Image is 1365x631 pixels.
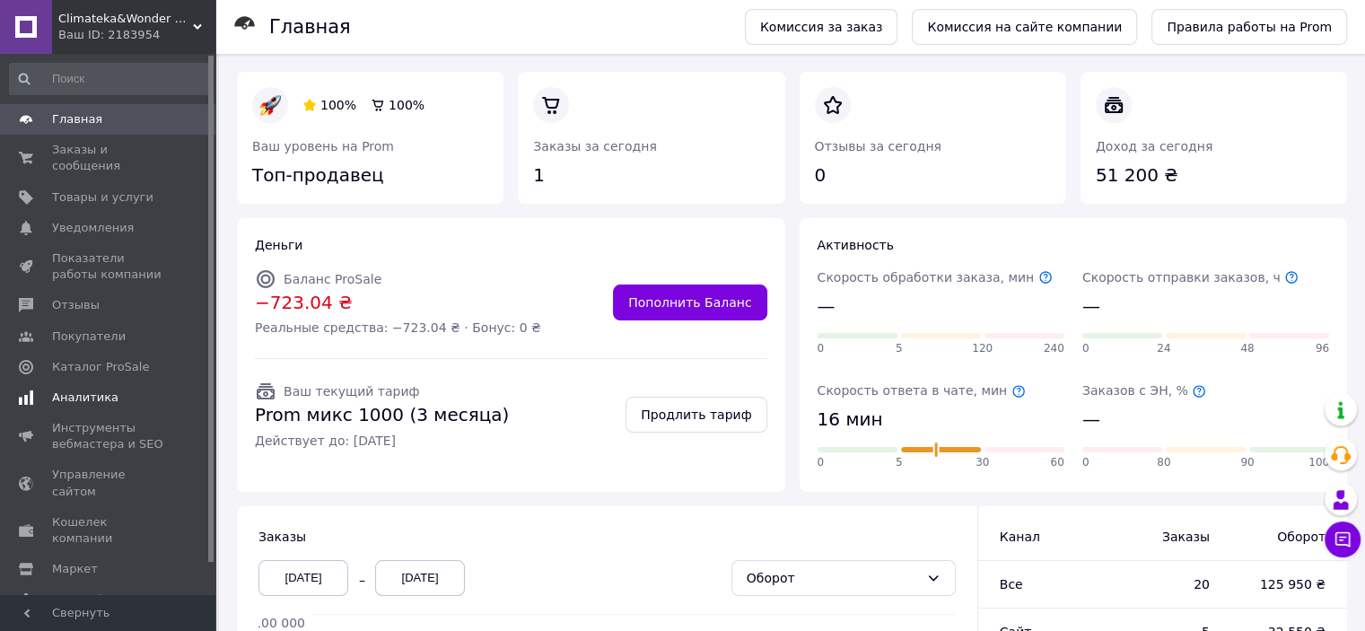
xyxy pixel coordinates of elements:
a: Комиссия за заказ [745,9,898,45]
span: Скорость отправки заказов, ч [1082,270,1299,285]
span: 60 [1050,455,1063,470]
span: Главная [52,111,102,127]
span: 48 [1240,341,1254,356]
span: Управление сайтом [52,467,166,499]
a: Комиссия на сайте компании [912,9,1137,45]
span: Кошелек компании [52,514,166,547]
span: 24 [1157,341,1170,356]
span: 100% [320,98,356,112]
span: — [1082,294,1100,320]
div: Ваш ID: 2183954 [58,27,215,43]
span: 0 [818,341,825,356]
span: Аналитика [52,390,118,406]
span: Climateka&Wonder Grass [58,11,193,27]
span: 100% [389,98,424,112]
span: 20 [1123,575,1210,593]
span: Скорость ответа в чате, мин [818,383,1026,398]
span: Баланс ProSale [284,272,381,286]
span: Активность [818,238,894,252]
button: Чат с покупателем [1325,521,1361,557]
span: 5 [896,455,903,470]
span: Все [1000,577,1023,592]
span: Действует до: [DATE] [255,432,509,450]
span: 5 [896,341,903,356]
span: 0 [818,455,825,470]
span: 100 [1308,455,1329,470]
span: Скорость обработки заказа, мин [818,270,1053,285]
span: Товары и услуги [52,189,153,206]
span: Маркет [52,561,98,577]
span: Каталог ProSale [52,359,149,375]
span: −723.04 ₴ [255,290,541,316]
span: Отзывы [52,297,100,313]
tspan: 100 000 [253,616,305,630]
span: Оборот [1246,528,1326,546]
span: — [818,294,836,320]
span: Заказов с ЭН, % [1082,383,1206,398]
span: — [1082,407,1100,433]
span: Prom микс 1000 (3 месяца) [255,402,509,428]
span: Заказы [258,530,306,544]
span: Инструменты вебмастера и SEO [52,420,166,452]
span: Канал [1000,530,1040,544]
div: [DATE] [258,560,348,596]
span: Реальные средства: −723.04 ₴ · Бонус: 0 ₴ [255,319,541,337]
span: 0 [1082,341,1089,356]
span: 0 [1082,455,1089,470]
div: [DATE] [375,560,465,596]
span: Заказы и сообщения [52,142,166,174]
a: Пополнить Баланс [613,285,766,320]
span: Настройки [52,592,118,608]
a: Продлить тариф [626,397,766,433]
h1: Главная [269,16,351,38]
span: Уведомления [52,220,134,236]
span: Деньги [255,238,302,252]
span: 90 [1240,455,1254,470]
span: 240 [1044,341,1064,356]
span: Ваш текущий тариф [284,384,419,399]
span: 96 [1316,341,1329,356]
span: 16 мин [818,407,883,433]
span: 80 [1157,455,1170,470]
span: Показатели работы компании [52,250,166,283]
span: 120 [972,341,993,356]
span: 125 950 ₴ [1246,575,1326,593]
span: Покупатели [52,329,126,345]
a: Правила работы на Prom [1151,9,1347,45]
div: Оборот [747,568,919,588]
span: 30 [976,455,989,470]
span: Заказы [1123,528,1210,546]
input: Поиск [9,63,212,95]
